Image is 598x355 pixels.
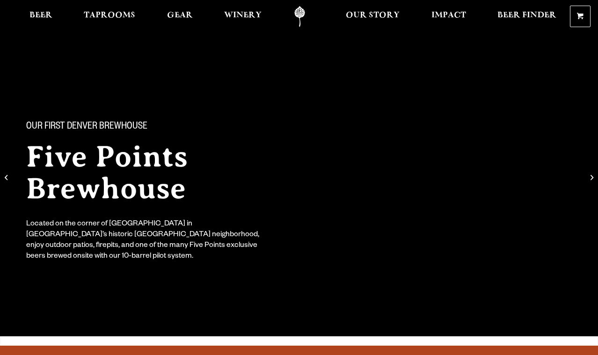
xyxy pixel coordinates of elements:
span: Taprooms [84,12,135,19]
a: Beer Finder [491,6,562,27]
a: Our Story [340,6,406,27]
span: Gear [167,12,193,19]
a: Gear [161,6,199,27]
a: Taprooms [78,6,141,27]
a: Beer [23,6,58,27]
span: Our First Denver Brewhouse [26,121,147,133]
span: Beer [29,12,52,19]
a: Winery [218,6,268,27]
span: Our Story [346,12,400,19]
h2: Five Points Brewhouse [26,141,318,204]
span: Beer Finder [497,12,556,19]
span: Winery [224,12,262,19]
span: Impact [431,12,466,19]
div: Located on the corner of [GEOGRAPHIC_DATA] in [GEOGRAPHIC_DATA]’s historic [GEOGRAPHIC_DATA] neig... [26,219,266,262]
a: Impact [425,6,472,27]
a: Odell Home [282,6,317,27]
